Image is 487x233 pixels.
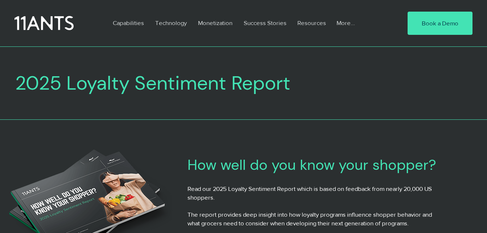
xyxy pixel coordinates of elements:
[333,15,359,31] p: More...
[292,15,331,31] a: Resources
[422,19,458,28] span: Book a Demo
[107,15,150,31] a: Capabilities
[187,184,444,202] p: Read our 2025 Loyalty Sentiment Report which is based on feedback from nearly 20,000 US shoppers.
[15,70,290,95] span: 2025 Loyalty Sentiment Report
[240,15,290,31] p: Success Stories
[187,210,444,228] p: The report provides deep insight into how loyalty programs influence shopper behavior and what gr...
[152,15,190,31] p: Technology
[238,15,292,31] a: Success Stories
[109,15,148,31] p: Capabilities
[194,15,236,31] p: Monetization
[408,12,472,35] a: Book a Demo
[150,15,193,31] a: Technology
[193,15,238,31] a: Monetization
[187,156,444,173] h2: How well do you know your shopper?
[294,15,330,31] p: Resources
[107,15,385,31] nav: Site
